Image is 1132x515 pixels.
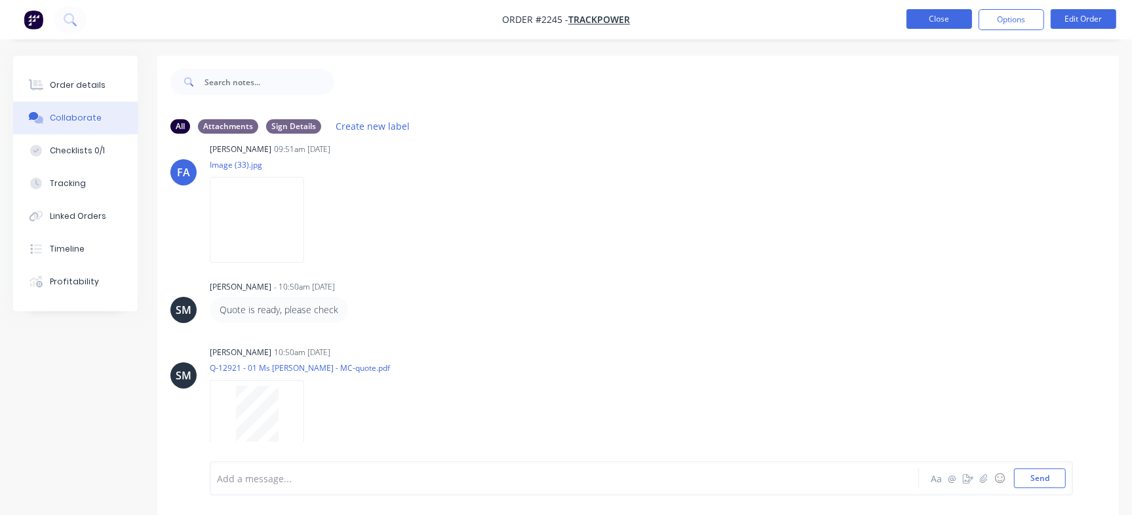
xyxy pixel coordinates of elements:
[210,159,317,170] p: Image (33).jpg
[50,276,99,288] div: Profitability
[24,10,43,29] img: Factory
[50,79,106,91] div: Order details
[274,281,335,293] div: - 10:50am [DATE]
[266,119,321,134] div: Sign Details
[13,167,138,200] button: Tracking
[568,14,630,26] a: Trackpower
[50,178,86,189] div: Tracking
[1014,468,1066,488] button: Send
[13,69,138,102] button: Order details
[176,302,191,318] div: SM
[502,14,568,26] span: Order #2245 -
[177,164,190,180] div: FA
[205,69,334,95] input: Search notes...
[220,303,338,316] p: Quote is ready, please check
[13,102,138,134] button: Collaborate
[274,347,330,358] div: 10:50am [DATE]
[210,281,271,293] div: [PERSON_NAME]
[210,143,271,155] div: [PERSON_NAME]
[50,243,85,255] div: Timeline
[170,119,190,134] div: All
[50,210,106,222] div: Linked Orders
[945,470,960,486] button: @
[50,145,105,157] div: Checklists 0/1
[274,143,330,155] div: 09:51am [DATE]
[176,368,191,383] div: SM
[979,9,1044,30] button: Options
[210,362,390,373] p: Q-12921 - 01 Ms [PERSON_NAME] - MC-quote.pdf
[198,119,258,134] div: Attachments
[13,265,138,298] button: Profitability
[329,117,417,135] button: Create new label
[929,470,945,486] button: Aa
[13,233,138,265] button: Timeline
[50,112,102,124] div: Collaborate
[210,347,271,358] div: [PERSON_NAME]
[13,134,138,167] button: Checklists 0/1
[992,470,1007,486] button: ☺
[13,200,138,233] button: Linked Orders
[907,9,972,29] button: Close
[1051,9,1116,29] button: Edit Order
